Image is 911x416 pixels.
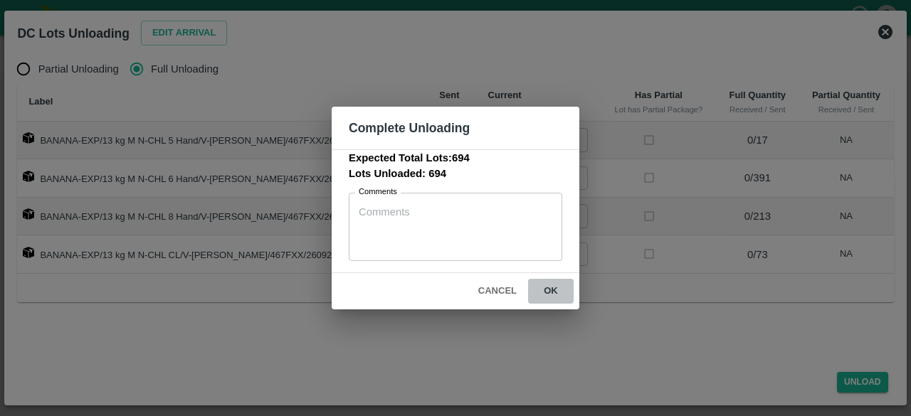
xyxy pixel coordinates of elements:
button: ok [528,279,574,304]
button: Cancel [473,279,522,304]
b: Lots Unloaded: 694 [349,168,446,179]
b: Complete Unloading [349,121,470,135]
label: Comments [359,186,397,198]
b: Expected Total Lots: 694 [349,152,470,164]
